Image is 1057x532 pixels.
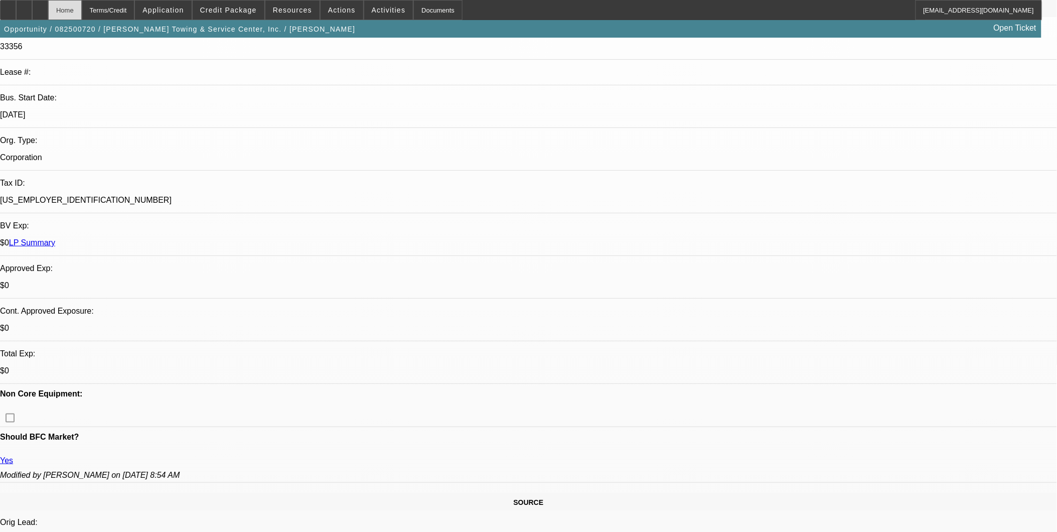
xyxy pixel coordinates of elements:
[135,1,191,20] button: Application
[265,1,320,20] button: Resources
[193,1,264,20] button: Credit Package
[372,6,406,14] span: Activities
[328,6,356,14] span: Actions
[200,6,257,14] span: Credit Package
[273,6,312,14] span: Resources
[9,238,55,247] a: LP Summary
[514,498,544,506] span: SOURCE
[990,20,1040,37] a: Open Ticket
[4,25,355,33] span: Opportunity / 082500720 / [PERSON_NAME] Towing & Service Center, Inc. / [PERSON_NAME]
[321,1,363,20] button: Actions
[142,6,184,14] span: Application
[364,1,413,20] button: Activities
